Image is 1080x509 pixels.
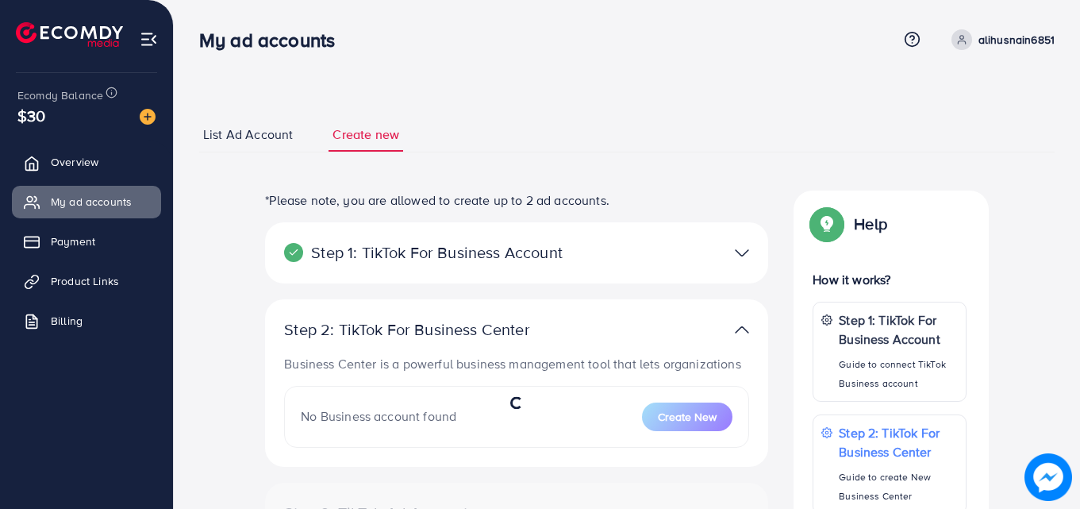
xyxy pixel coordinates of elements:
[140,30,158,48] img: menu
[945,29,1055,50] a: alihusnain6851
[839,310,958,349] p: Step 1: TikTok For Business Account
[199,29,348,52] h3: My ad accounts
[735,318,749,341] img: TikTok partner
[978,30,1055,49] p: alihusnain6851
[51,194,132,210] span: My ad accounts
[51,313,83,329] span: Billing
[12,265,161,297] a: Product Links
[203,125,293,144] span: List Ad Account
[839,468,958,506] p: Guide to create New Business Center
[51,154,98,170] span: Overview
[16,22,123,47] img: logo
[839,423,958,461] p: Step 2: TikTok For Business Center
[12,186,161,218] a: My ad accounts
[284,243,586,262] p: Step 1: TikTok For Business Account
[332,125,399,144] span: Create new
[813,210,841,238] img: Popup guide
[1024,453,1072,501] img: image
[12,305,161,337] a: Billing
[17,104,45,127] span: $30
[140,109,156,125] img: image
[265,191,768,210] p: *Please note, you are allowed to create up to 2 ad accounts.
[839,355,958,393] p: Guide to connect TikTok Business account
[17,87,103,103] span: Ecomdy Balance
[735,241,749,264] img: TikTok partner
[51,233,95,249] span: Payment
[284,320,586,339] p: Step 2: TikTok For Business Center
[813,270,967,289] p: How it works?
[12,226,161,257] a: Payment
[12,146,161,178] a: Overview
[854,214,887,233] p: Help
[51,273,119,289] span: Product Links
